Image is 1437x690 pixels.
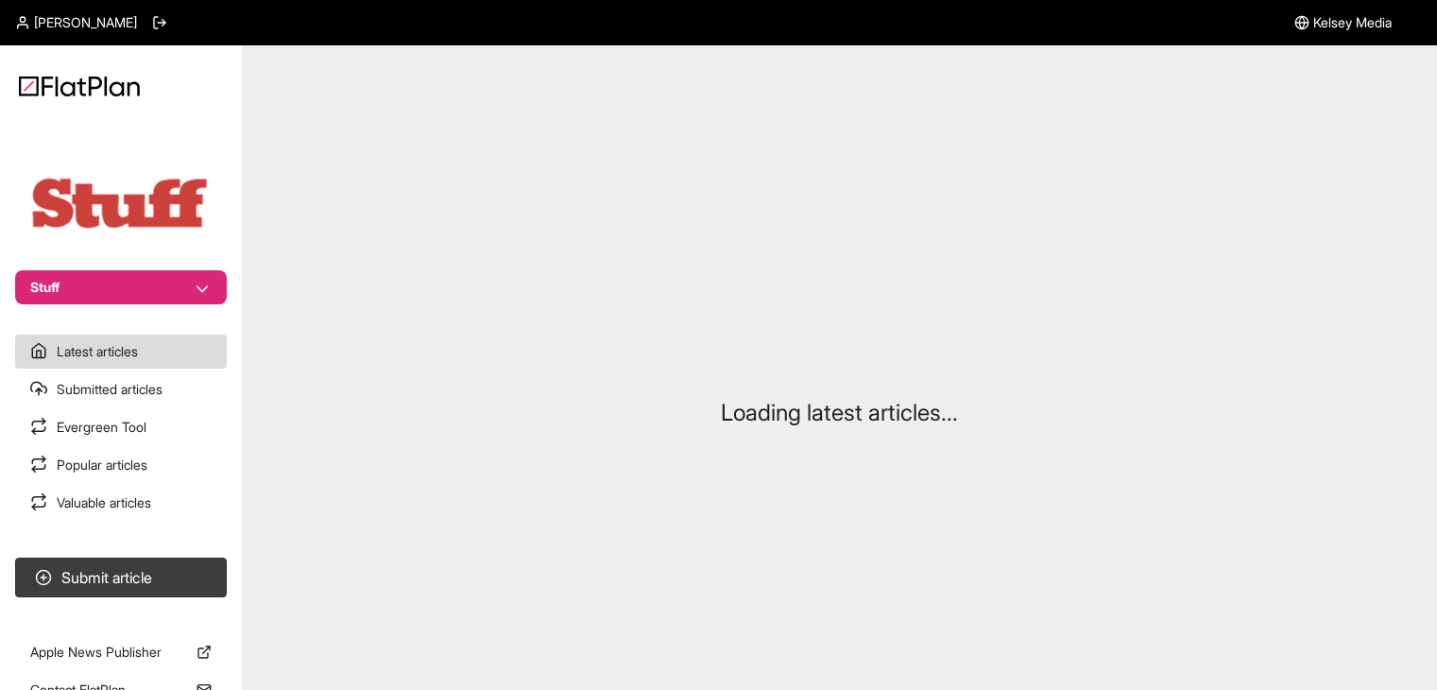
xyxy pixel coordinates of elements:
a: Submitted articles [15,372,227,406]
button: Submit article [15,558,227,597]
span: Kelsey Media [1313,13,1392,32]
a: [PERSON_NAME] [15,13,137,32]
button: Stuff [15,270,227,304]
a: Latest articles [15,335,227,369]
span: [PERSON_NAME] [34,13,137,32]
a: Evergreen Tool [15,410,227,444]
img: Publication Logo [26,174,215,233]
p: Loading latest articles... [721,398,958,428]
a: Apple News Publisher [15,635,227,669]
a: Valuable articles [15,486,227,520]
img: Logo [19,76,140,96]
a: Popular articles [15,448,227,482]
